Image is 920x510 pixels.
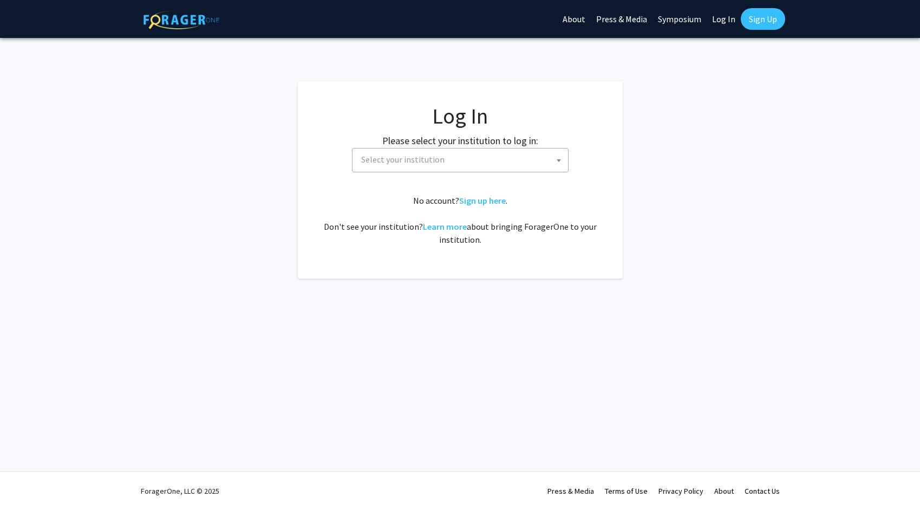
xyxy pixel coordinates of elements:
[361,154,445,165] span: Select your institution
[605,486,648,496] a: Terms of Use
[319,194,601,246] div: No account? . Don't see your institution? about bringing ForagerOne to your institution.
[459,195,506,206] a: Sign up here
[357,149,568,171] span: Select your institution
[423,221,467,232] a: Learn more about bringing ForagerOne to your institution
[547,486,594,496] a: Press & Media
[658,486,703,496] a: Privacy Policy
[352,148,569,172] span: Select your institution
[143,10,219,29] img: ForagerOne Logo
[319,103,601,129] h1: Log In
[745,486,780,496] a: Contact Us
[141,472,219,510] div: ForagerOne, LLC © 2025
[741,8,785,30] a: Sign Up
[714,486,734,496] a: About
[382,133,538,148] label: Please select your institution to log in:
